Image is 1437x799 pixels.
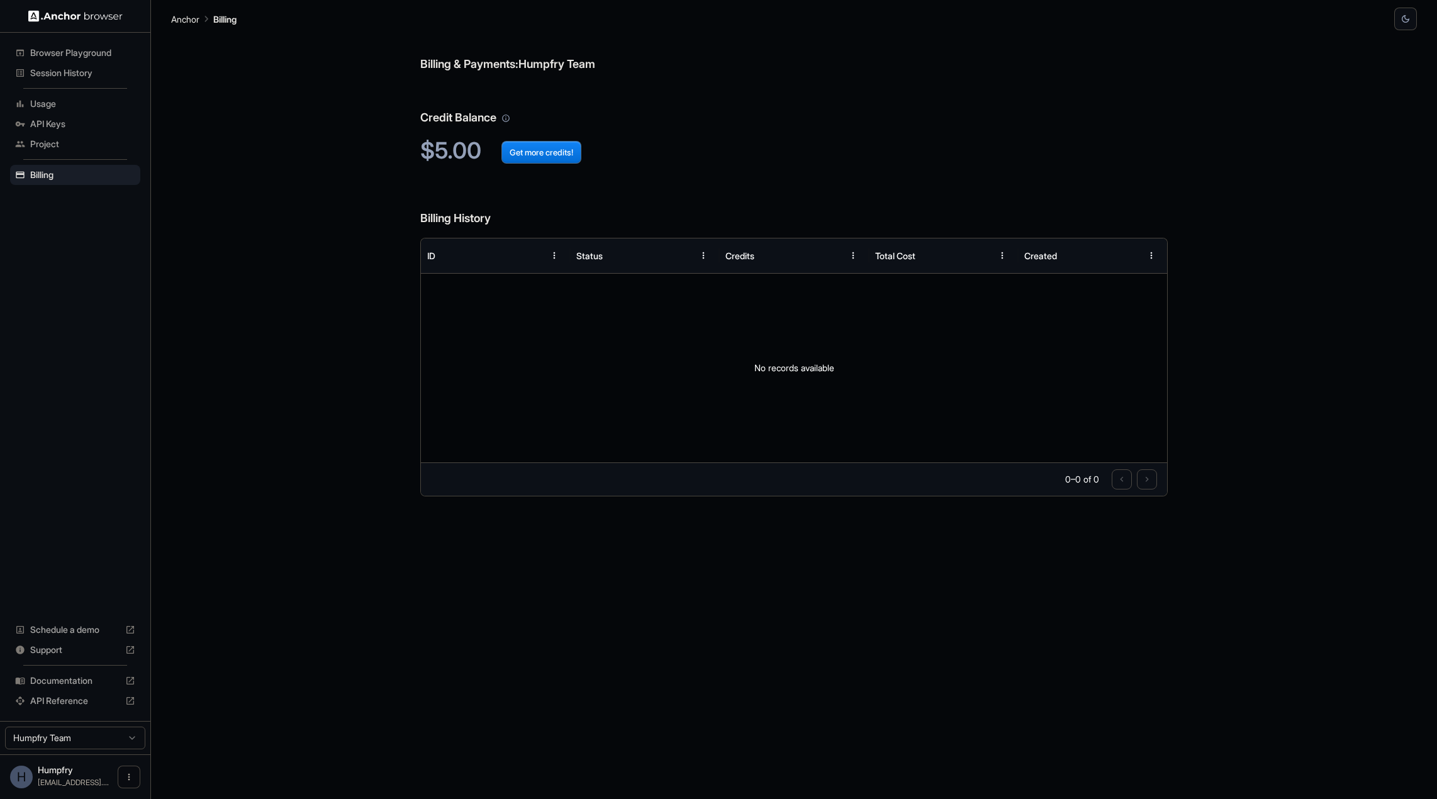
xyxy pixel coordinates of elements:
[875,250,915,261] div: Total Cost
[421,274,1167,462] div: No records available
[576,250,603,261] div: Status
[10,640,140,660] div: Support
[30,118,135,130] span: API Keys
[30,623,120,636] span: Schedule a demo
[819,244,842,267] button: Sort
[520,244,543,267] button: Sort
[10,114,140,134] div: API Keys
[501,114,510,123] svg: Your credit balance will be consumed as you use the API. Visit the usage page to view a breakdown...
[725,250,754,261] div: Credits
[213,13,237,26] p: Billing
[38,778,109,787] span: humpfry@gmail.com
[543,244,566,267] button: Menu
[30,674,120,687] span: Documentation
[10,620,140,640] div: Schedule a demo
[118,766,140,788] button: Open menu
[427,250,435,261] div: ID
[28,10,123,22] img: Anchor Logo
[692,244,715,267] button: Menu
[10,691,140,711] div: API Reference
[1117,244,1140,267] button: Sort
[10,43,140,63] div: Browser Playground
[38,764,73,775] span: Humpfry
[30,695,120,707] span: API Reference
[420,184,1168,228] h6: Billing History
[10,134,140,154] div: Project
[420,137,1168,164] h2: $5.00
[991,244,1014,267] button: Menu
[1140,244,1163,267] button: Menu
[30,169,135,181] span: Billing
[501,141,581,164] button: Get more credits!
[30,67,135,79] span: Session History
[968,244,991,267] button: Sort
[1024,250,1057,261] div: Created
[10,63,140,83] div: Session History
[30,644,120,656] span: Support
[171,12,237,26] nav: breadcrumb
[10,671,140,691] div: Documentation
[10,766,33,788] div: H
[30,47,135,59] span: Browser Playground
[420,30,1168,74] h6: Billing & Payments: Humpfry Team
[1065,473,1099,486] p: 0–0 of 0
[842,244,864,267] button: Menu
[10,94,140,114] div: Usage
[10,165,140,185] div: Billing
[30,98,135,110] span: Usage
[420,84,1168,127] h6: Credit Balance
[171,13,199,26] p: Anchor
[669,244,692,267] button: Sort
[30,138,135,150] span: Project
